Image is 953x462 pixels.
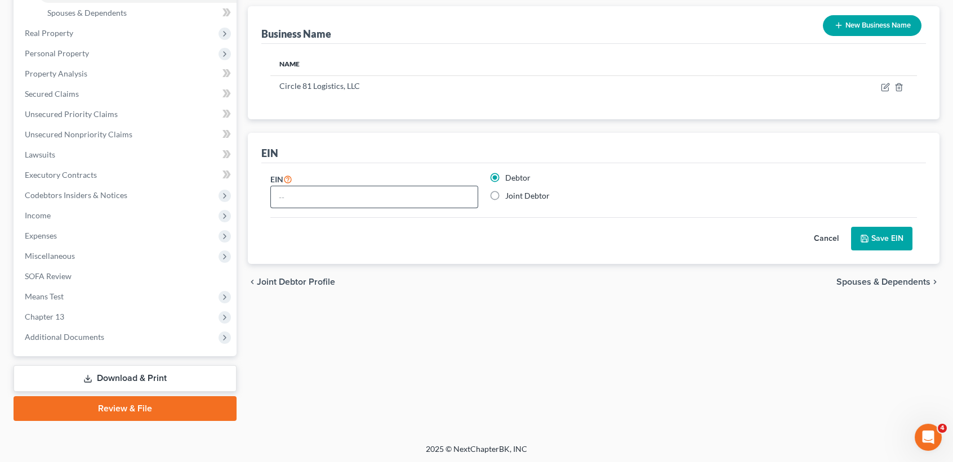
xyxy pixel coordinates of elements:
button: Cancel [801,227,851,250]
a: Executory Contracts [16,165,237,185]
span: Miscellaneous [25,251,75,261]
button: chevron_left Joint Debtor Profile [248,277,335,286]
div: Business Name [261,27,331,41]
i: chevron_left [248,277,257,286]
span: Unsecured Nonpriority Claims [25,129,132,139]
span: Real Property [25,28,73,38]
span: SOFA Review [25,271,72,281]
button: New Business Name [823,15,921,36]
th: Name [270,53,714,75]
a: Spouses & Dependents [38,3,237,23]
span: Spouses & Dependents [836,277,930,286]
label: Debtor [505,172,531,183]
i: chevron_right [930,277,939,286]
div: EIN [261,146,278,160]
iframe: Intercom live chat [915,424,942,451]
span: Codebtors Insiders & Notices [25,190,127,200]
span: 4 [938,424,947,433]
span: Lawsuits [25,150,55,159]
span: Secured Claims [25,89,79,98]
a: Unsecured Nonpriority Claims [16,124,237,145]
label: EIN [270,172,292,186]
a: Download & Print [14,365,237,392]
label: Joint Debtor [505,190,550,201]
a: Secured Claims [16,84,237,104]
span: Spouses & Dependents [47,8,127,17]
span: Executory Contracts [25,170,97,180]
button: Spouses & Dependents chevron_right [836,277,939,286]
a: SOFA Review [16,266,237,286]
span: Chapter 13 [25,312,64,321]
span: Additional Documents [25,332,104,342]
a: Review & File [14,396,237,421]
span: Means Test [25,291,64,301]
td: Circle 81 Logistics, LLC [270,75,714,97]
input: -- [271,186,478,208]
span: Property Analysis [25,69,87,78]
span: Income [25,210,51,220]
span: Joint Debtor Profile [257,277,335,286]
a: Lawsuits [16,145,237,165]
span: Expenses [25,231,57,240]
a: Unsecured Priority Claims [16,104,237,124]
span: Personal Property [25,48,89,58]
span: Unsecured Priority Claims [25,109,118,119]
a: Property Analysis [16,64,237,84]
button: Save EIN [851,227,912,250]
